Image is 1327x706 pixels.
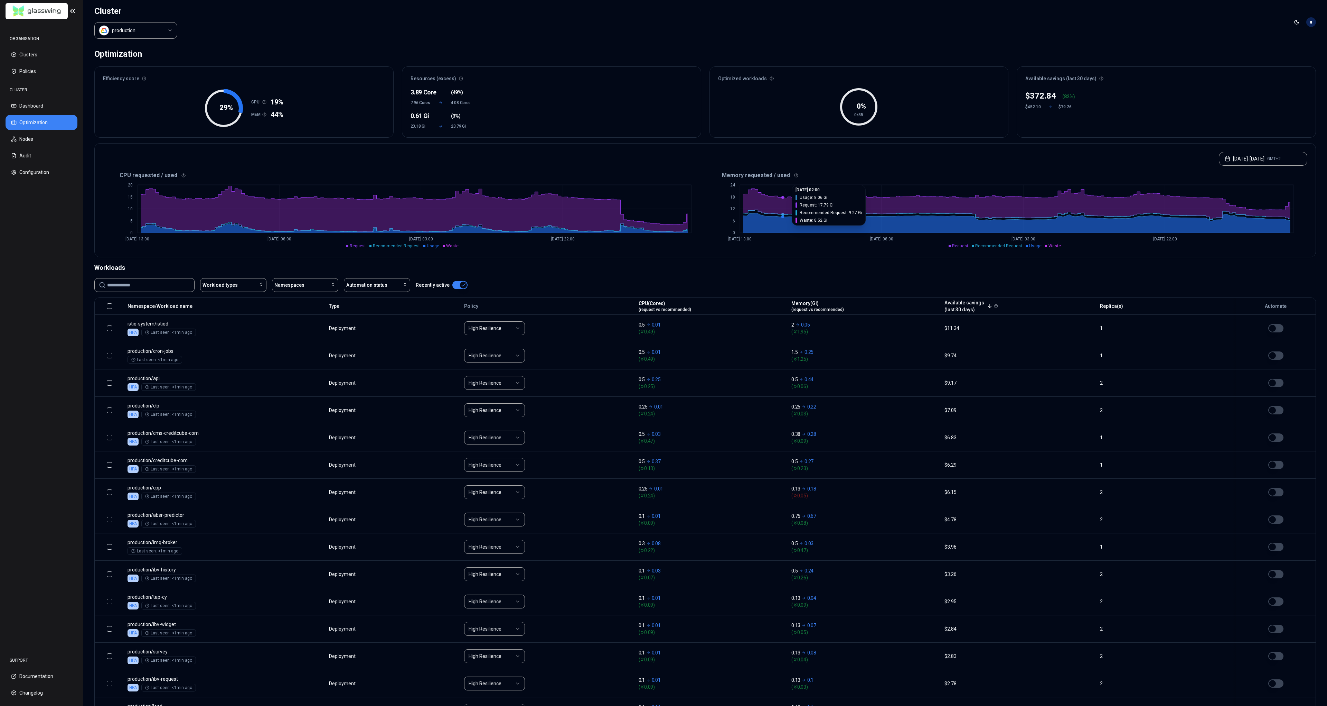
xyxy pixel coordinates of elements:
div: $2.83 [944,653,1094,660]
p: 0.24 [804,567,813,574]
div: HPA is enabled on CPU, only memory will be optimised. [128,629,139,637]
div: Deployment [329,516,357,523]
div: 2 [1100,680,1229,687]
div: Last seen: <1min ago [145,630,192,636]
div: Last seen: <1min ago [131,357,178,363]
tspan: 0/55 [854,112,863,117]
span: ( 0.25 ) [639,383,785,390]
h1: MEM [251,112,262,117]
div: Deployment [329,325,357,332]
div: Policy [464,303,632,310]
div: 1 [1100,352,1229,359]
span: (request vs recommended) [791,307,844,312]
p: 0.5 [791,567,798,574]
span: ( 0.09 ) [639,684,785,690]
button: Type [329,299,339,313]
span: ( 0.23 ) [791,465,938,472]
div: Memory(Gi) [791,300,844,312]
div: Last seen: <1min ago [145,384,192,390]
p: 0.13 [791,677,800,684]
img: gcp [101,27,107,34]
button: HPA is enabled on CPU, only the other resource will be optimised. [1268,488,1283,496]
div: Last seen: <1min ago [131,548,178,554]
p: 0.01 [652,622,661,629]
p: 0.5 [791,540,798,547]
p: ibv-history [128,566,260,573]
div: $3.96 [944,543,1094,550]
div: Resources (excess) [402,67,701,86]
p: 0.25 [639,403,648,410]
p: 0.27 [804,458,813,465]
p: 0.75 [791,513,800,520]
span: Namespaces [274,282,304,288]
p: tap-cy [128,594,260,600]
button: Documentation [6,669,77,684]
p: 0.22 [807,403,816,410]
button: HPA is enabled on CPU, only the other resource will be optimised. [1268,461,1283,469]
p: absr-predictor [128,512,260,519]
div: HPA is enabled on CPU, only memory will be optimised. [128,438,139,446]
tspan: [DATE] 03:00 [1011,237,1035,241]
span: ( 0.26 ) [791,574,938,581]
div: production [112,27,135,34]
p: survey [128,648,260,655]
div: HPA is enabled on CPU, only memory will be optimised. [128,575,139,582]
p: 0.05 [801,321,810,328]
p: 0.5 [791,458,798,465]
span: ( 0.09 ) [639,520,785,526]
div: HPA is enabled on CPU, only memory will be optimised. [128,411,139,418]
button: [DATE]-[DATE]GMT+2 [1219,152,1307,166]
p: clp [128,402,260,409]
p: 0.1 [639,567,645,574]
p: istiod [128,320,260,327]
div: Deployment [329,434,357,441]
div: Last seen: <1min ago [145,603,192,608]
div: ORGANISATION [6,32,77,46]
span: ( 0.47 ) [791,547,938,554]
tspan: [DATE] 22:00 [551,237,575,241]
p: 0.03 [652,567,661,574]
tspan: 5 [130,219,133,223]
p: 0.5 [639,431,645,438]
div: Deployment [329,571,357,578]
span: Workload types [203,282,238,288]
div: HPA is enabled on CPU, only memory will be optimised. [128,383,139,391]
div: Last seen: <1min ago [145,685,192,690]
div: Last seen: <1min ago [145,494,192,499]
span: ( 0.24 ) [639,492,785,499]
div: 1 [1100,434,1229,441]
img: GlassWing [10,3,64,19]
span: ( 0.03 ) [791,684,938,690]
div: ( %) [1062,93,1075,100]
tspan: 0 % [857,102,866,110]
div: 2 [1100,407,1229,414]
div: Last seen: <1min ago [145,330,192,335]
span: ( ) [451,112,460,119]
div: $11.34 [944,325,1094,332]
tspan: [DATE] 08:00 [869,237,893,241]
p: 0.5 [639,349,645,356]
tspan: 15 [128,195,133,200]
p: 0.5 [791,376,798,383]
p: 0.5 [639,321,645,328]
div: Deployment [329,598,357,605]
span: ( 0.09 ) [639,629,785,636]
div: Automate [1239,303,1312,310]
div: Last seen: <1min ago [145,412,192,417]
p: 0.67 [807,513,816,520]
p: 0.08 [652,540,661,547]
div: $79.26 [1058,104,1075,110]
div: CPU requested / used [103,171,705,180]
span: ( 0.05 ) [791,492,938,499]
div: HPA is enabled on CPU, only memory will be optimised. [128,520,139,528]
div: Efficiency score [95,67,393,86]
p: 372.84 [1030,90,1056,101]
p: 0.1 [639,622,645,629]
div: 2 [1100,489,1229,496]
span: Usage [1029,244,1042,248]
p: 0.5 [639,376,645,383]
div: Workloads [94,263,1316,273]
p: 0.01 [652,321,661,328]
button: Automation status [344,278,410,292]
span: ( 0.13 ) [639,465,785,472]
